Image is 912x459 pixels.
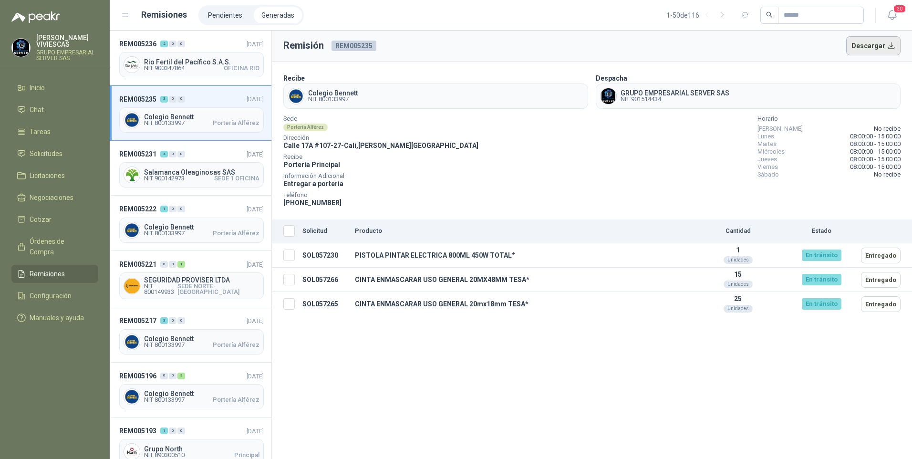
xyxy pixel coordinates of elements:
span: Sede [283,116,478,121]
td: SOL057265 [299,292,351,316]
span: REM005235 [119,94,156,104]
button: 20 [883,7,901,24]
span: Colegio Bennett [144,224,259,230]
img: Company Logo [124,112,140,128]
span: REM005235 [332,41,376,51]
span: Entregar a portería [283,180,343,188]
th: Producto [351,219,690,243]
span: NIT 900347864 [144,65,185,71]
span: Colegio Bennett [144,335,259,342]
span: [PHONE_NUMBER] [283,199,342,207]
span: Portería Alférez [213,120,259,126]
span: [DATE] [247,317,264,324]
span: REM005221 [119,259,156,270]
button: Descargar [846,36,901,55]
td: En tránsito [786,268,857,292]
span: Colegio Bennett [144,390,259,397]
b: Despacha [596,74,627,82]
span: Cotizar [30,214,52,225]
span: 08:00:00 - 15:00:00 [850,133,901,140]
div: En tránsito [802,274,841,285]
span: Portería Alférez [213,342,259,348]
p: [PERSON_NAME] VIVIESCAS [36,34,98,48]
span: Martes [757,140,777,148]
div: 0 [169,41,176,47]
span: NIT 800133997 [144,397,185,403]
span: OFICINA RIO [224,65,259,71]
div: 0 [177,206,185,212]
div: En tránsito [802,250,841,261]
a: Pendientes [200,7,250,23]
span: No recibe [874,171,901,178]
span: Sábado [757,171,779,178]
span: NIT 901514434 [621,96,729,102]
div: Unidades [724,281,753,288]
span: NIT 800149933 [144,283,177,295]
div: 0 [177,428,185,434]
span: NIT 800133997 [144,120,185,126]
span: Manuales y ayuda [30,313,84,323]
span: [DATE] [247,41,264,48]
div: 1 [160,206,168,212]
div: 0 [177,96,185,103]
img: Company Logo [124,334,140,350]
span: Colegio Bennett [144,114,259,120]
span: [DATE] [247,373,264,380]
td: CINTA ENMASCARAR USO GENERAL 20MX48MM TESA* [351,268,690,292]
td: En tránsito [786,292,857,316]
span: Rio Fertil del Pacífico S.A.S. [144,59,259,65]
div: 0 [169,428,176,434]
span: [DATE] [247,261,264,268]
p: 25 [694,295,782,303]
span: Grupo North [144,446,259,452]
span: NIT 800133997 [144,230,185,236]
span: Remisiones [30,269,65,279]
span: 20 [893,4,906,13]
a: REM005217300[DATE] Company LogoColegio BennettNIT 800133997Portería Alférez [110,307,271,362]
a: Negociaciones [11,188,98,207]
td: SOL057266 [299,268,351,292]
span: Calle 17A #107-27 - Cali , [PERSON_NAME][GEOGRAPHIC_DATA] [283,142,478,149]
span: SEDE NORTE-[GEOGRAPHIC_DATA] [177,283,259,295]
span: NIT 900142973 [144,176,185,181]
img: Company Logo [288,88,304,104]
span: 08:00:00 - 15:00:00 [850,140,901,148]
p: 15 [694,271,782,278]
span: REM005231 [119,149,156,159]
a: Chat [11,101,98,119]
a: REM005235300[DATE] Company LogoColegio BennettNIT 800133997Portería Alférez [110,85,271,140]
span: Licitaciones [30,170,65,181]
img: Company Logo [601,88,616,104]
span: Solicitudes [30,148,62,159]
img: Company Logo [12,39,30,57]
div: 1 [160,428,168,434]
a: REM005196003[DATE] Company LogoColegio BennettNIT 800133997Portería Alférez [110,363,271,417]
span: REM005217 [119,315,156,326]
p: 1 [694,246,782,254]
li: Generadas [254,7,302,23]
div: 1 [177,261,185,268]
td: En tránsito [786,243,857,268]
button: Entregado [861,248,901,263]
a: Órdenes de Compra [11,232,98,261]
img: Logo peakr [11,11,60,23]
div: 0 [177,41,185,47]
div: 0 [160,261,168,268]
span: Recibe [283,155,478,159]
td: PISTOLA PINTAR ELECTRICA 800ML 450W TOTAL* [351,243,690,268]
span: [DATE] [247,151,264,158]
h1: Remisiones [141,8,187,21]
a: Tareas [11,123,98,141]
div: 0 [169,206,176,212]
td: SOL057230 [299,243,351,268]
span: NIT 890300510 [144,452,185,458]
img: Company Logo [124,167,140,183]
span: Colegio Bennett [308,90,358,96]
img: Company Logo [124,57,140,73]
span: [PERSON_NAME] [757,125,803,133]
p: GRUPO EMPRESARIAL SERVER SAS [36,50,98,61]
span: SEGURIDAD PROVISER LTDA [144,277,259,283]
th: Estado [786,219,857,243]
span: [DATE] [247,95,264,103]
